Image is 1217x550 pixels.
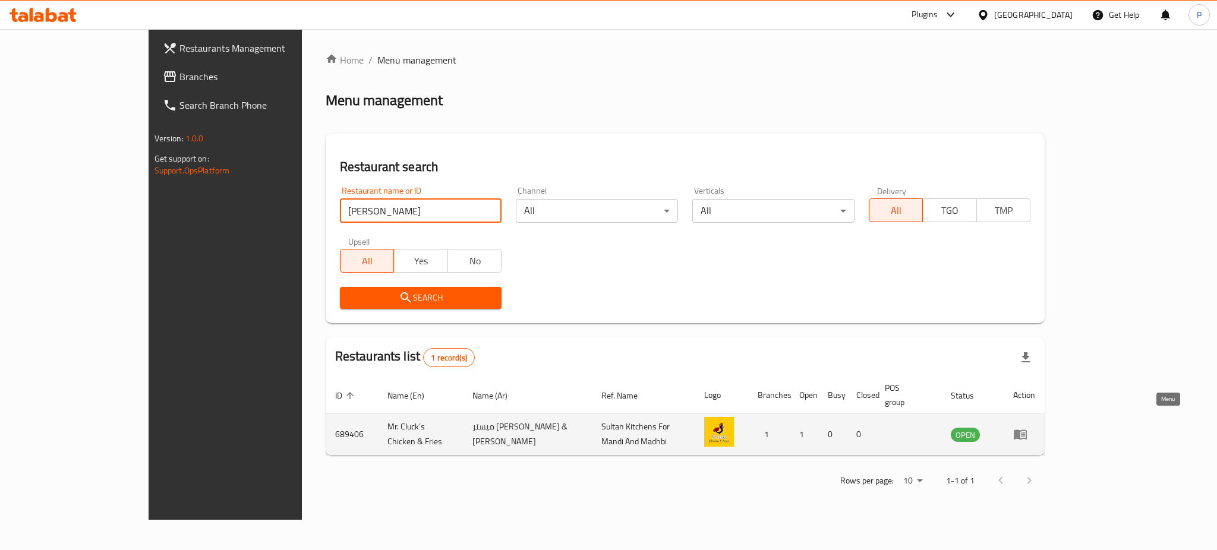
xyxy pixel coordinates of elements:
[335,388,358,403] span: ID
[951,428,980,442] div: OPEN
[840,473,894,488] p: Rows per page:
[326,91,443,110] h2: Menu management
[185,131,204,146] span: 1.0.0
[335,347,475,367] h2: Restaurants list
[340,199,502,223] input: Search for restaurant name or ID..
[877,187,907,195] label: Delivery
[463,413,592,456] td: ميستر [PERSON_NAME] & [PERSON_NAME]
[179,98,342,112] span: Search Branch Phone
[818,413,847,456] td: 0
[326,413,378,456] td: 689406
[153,91,352,119] a: Search Branch Phone
[976,198,1031,222] button: TMP
[179,69,342,84] span: Branches
[326,53,1045,67] nav: breadcrumb
[928,202,972,219] span: TGO
[1004,377,1045,413] th: Action
[155,151,209,166] span: Get support on:
[399,252,443,270] span: Yes
[994,8,1073,21] div: [GEOGRAPHIC_DATA]
[340,249,395,273] button: All
[423,348,475,367] div: Total records count
[179,41,342,55] span: Restaurants Management
[692,199,855,223] div: All
[847,377,875,413] th: Closed
[453,252,497,270] span: No
[982,202,1026,219] span: TMP
[393,249,448,273] button: Yes
[869,198,923,222] button: All
[377,53,456,67] span: Menu management
[601,388,653,403] span: Ref. Name
[874,202,919,219] span: All
[326,377,1045,456] table: enhanced table
[447,249,502,273] button: No
[387,388,440,403] span: Name (En)
[946,473,975,488] p: 1-1 of 1
[922,198,977,222] button: TGO
[368,53,373,67] li: /
[155,163,230,178] a: Support.OpsPlatform
[349,290,493,305] span: Search
[898,472,927,490] div: Rows per page:
[345,252,390,270] span: All
[378,413,463,456] td: Mr. Cluck’s Chicken & Fries
[340,287,502,309] button: Search
[818,377,847,413] th: Busy
[348,237,370,245] label: Upsell
[695,377,748,413] th: Logo
[847,413,875,456] td: 0
[912,8,938,22] div: Plugins
[424,352,474,363] span: 1 record(s)
[790,377,818,413] th: Open
[885,381,927,409] span: POS group
[340,158,1031,176] h2: Restaurant search
[951,388,989,403] span: Status
[153,62,352,91] a: Branches
[153,34,352,62] a: Restaurants Management
[790,413,818,456] td: 1
[704,417,734,447] img: Mr. Cluck’s Chicken & Fries
[1197,8,1202,21] span: P
[472,388,523,403] span: Name (Ar)
[748,413,790,456] td: 1
[951,428,980,442] span: OPEN
[748,377,790,413] th: Branches
[155,131,184,146] span: Version:
[592,413,695,456] td: Sultan Kitchens For Mandi And Madhbi
[516,199,678,223] div: All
